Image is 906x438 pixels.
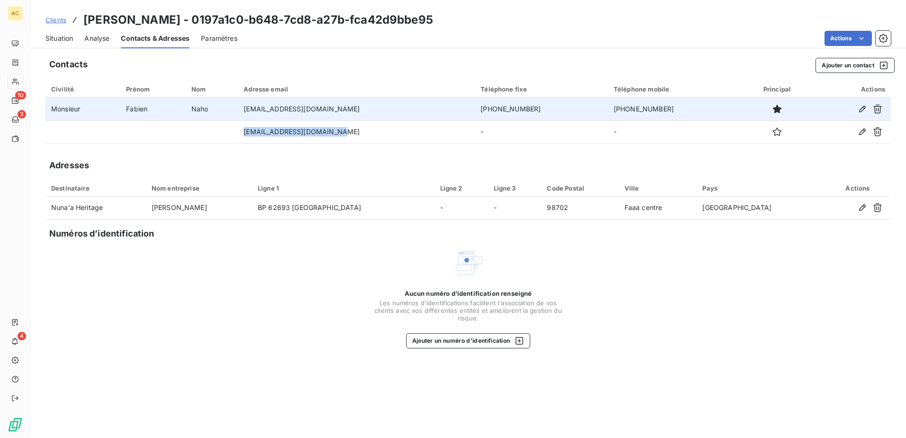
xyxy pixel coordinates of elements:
td: BP 62693 [GEOGRAPHIC_DATA] [252,197,435,219]
td: - [608,120,741,143]
div: Pays [702,184,819,192]
td: [GEOGRAPHIC_DATA] [697,197,824,219]
div: Civilité [51,85,115,93]
span: Les numéros d'identifications facilitent l'association de vos clients avec vos différentes entité... [373,299,563,322]
span: Aucun numéro d’identification renseigné [405,290,532,297]
td: Nuna'a Heritage [45,197,146,219]
div: Prénom [126,85,180,93]
div: Ligne 3 [494,184,536,192]
span: Analyse [84,34,109,43]
div: Destinataire [51,184,140,192]
span: 4 [18,332,26,340]
div: Actions [819,85,886,93]
td: Fabien [120,98,185,120]
div: AC [8,6,23,21]
button: Ajouter un numéro d’identification [406,333,531,348]
button: Actions [824,31,872,46]
td: - [435,197,488,219]
span: 10 [15,91,26,100]
td: Naho [186,98,238,120]
div: Code Postal [547,184,613,192]
h3: [PERSON_NAME] - 0197a1c0-b648-7cd8-a27b-fca42d9bbe95 [83,11,433,28]
div: Principal [747,85,808,93]
div: Adresse email [244,85,469,93]
div: Nom [191,85,233,93]
div: Téléphone fixe [480,85,602,93]
iframe: Intercom live chat [874,406,897,429]
div: Nom entreprise [152,184,246,192]
div: Ligne 1 [258,184,429,192]
div: Téléphone mobile [614,85,735,93]
a: Clients [45,15,66,25]
td: [PHONE_NUMBER] [475,98,608,120]
td: [EMAIL_ADDRESS][DOMAIN_NAME] [238,120,475,143]
td: Monsieur [45,98,120,120]
button: Ajouter un contact [815,58,895,73]
td: [EMAIL_ADDRESS][DOMAIN_NAME] [238,98,475,120]
span: 3 [18,110,26,119]
span: Contacts & Adresses [121,34,190,43]
div: Actions [830,184,885,192]
td: - [488,197,542,219]
td: [PERSON_NAME] [146,197,252,219]
span: Clients [45,16,66,24]
h5: Contacts [49,58,88,71]
img: Empty state [453,248,483,278]
td: 98702 [541,197,618,219]
img: Logo LeanPay [8,417,23,432]
td: Faaa centre [619,197,697,219]
h5: Numéros d’identification [49,227,154,240]
span: Situation [45,34,73,43]
td: [PHONE_NUMBER] [608,98,741,120]
span: Paramètres [201,34,237,43]
div: Ligne 2 [440,184,482,192]
h5: Adresses [49,159,89,172]
td: - [475,120,608,143]
div: Ville [625,184,691,192]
